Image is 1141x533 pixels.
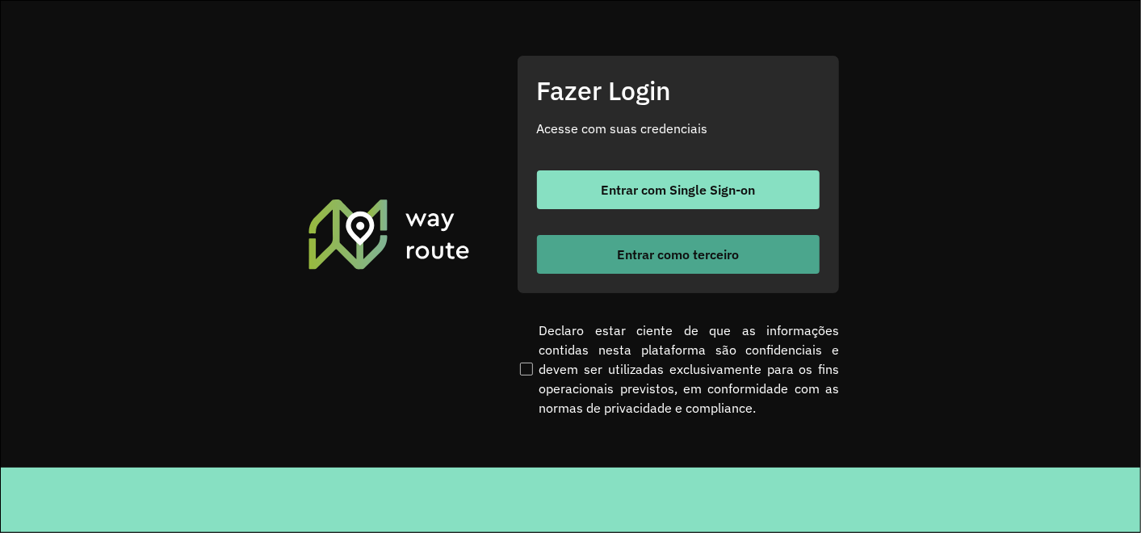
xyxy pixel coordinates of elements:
span: Entrar como terceiro [617,248,739,261]
p: Acesse com suas credenciais [537,119,820,138]
button: button [537,235,820,274]
button: button [537,170,820,209]
img: Roteirizador AmbevTech [306,197,472,271]
span: Entrar com Single Sign-on [601,183,755,196]
h2: Fazer Login [537,75,820,106]
label: Declaro estar ciente de que as informações contidas nesta plataforma são confidenciais e devem se... [517,321,840,418]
